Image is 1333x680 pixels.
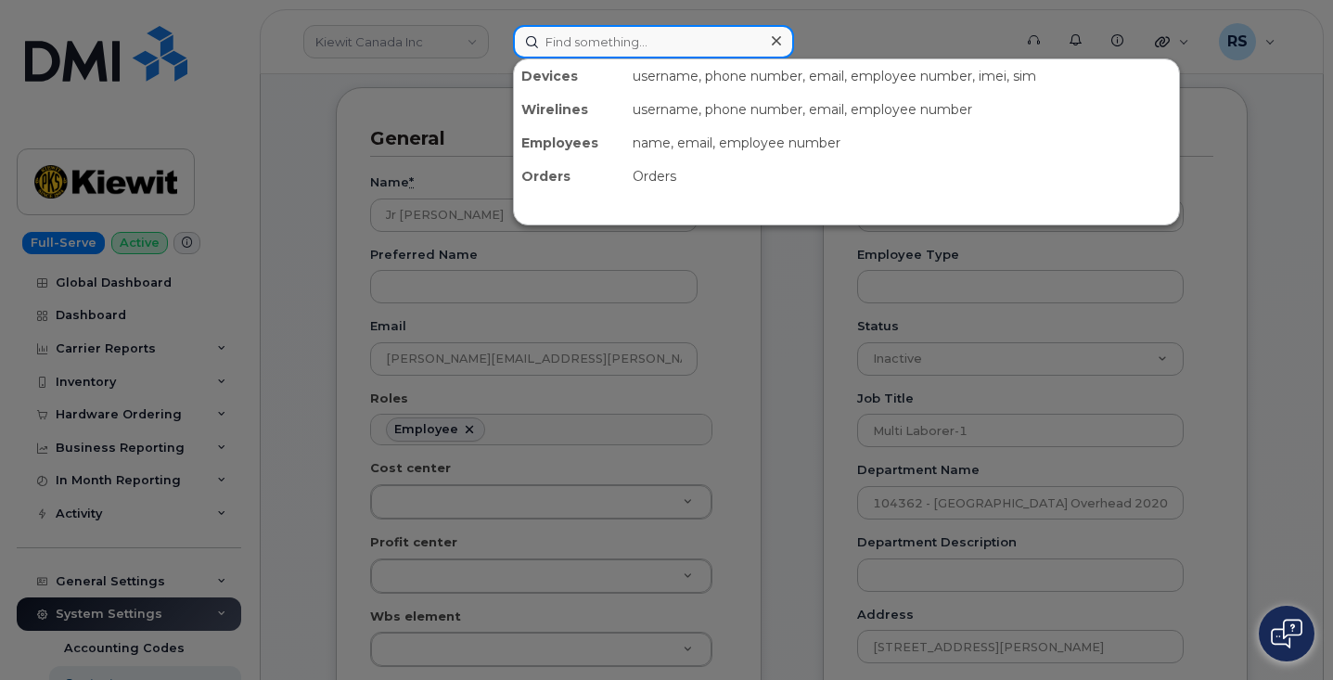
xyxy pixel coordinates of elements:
div: Orders [514,160,625,193]
div: username, phone number, email, employee number [625,93,1179,126]
div: name, email, employee number [625,126,1179,160]
div: Wirelines [514,93,625,126]
input: Find something... [513,25,794,58]
div: Employees [514,126,625,160]
div: username, phone number, email, employee number, imei, sim [625,59,1179,93]
div: Devices [514,59,625,93]
div: Orders [625,160,1179,193]
img: Open chat [1271,619,1302,648]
